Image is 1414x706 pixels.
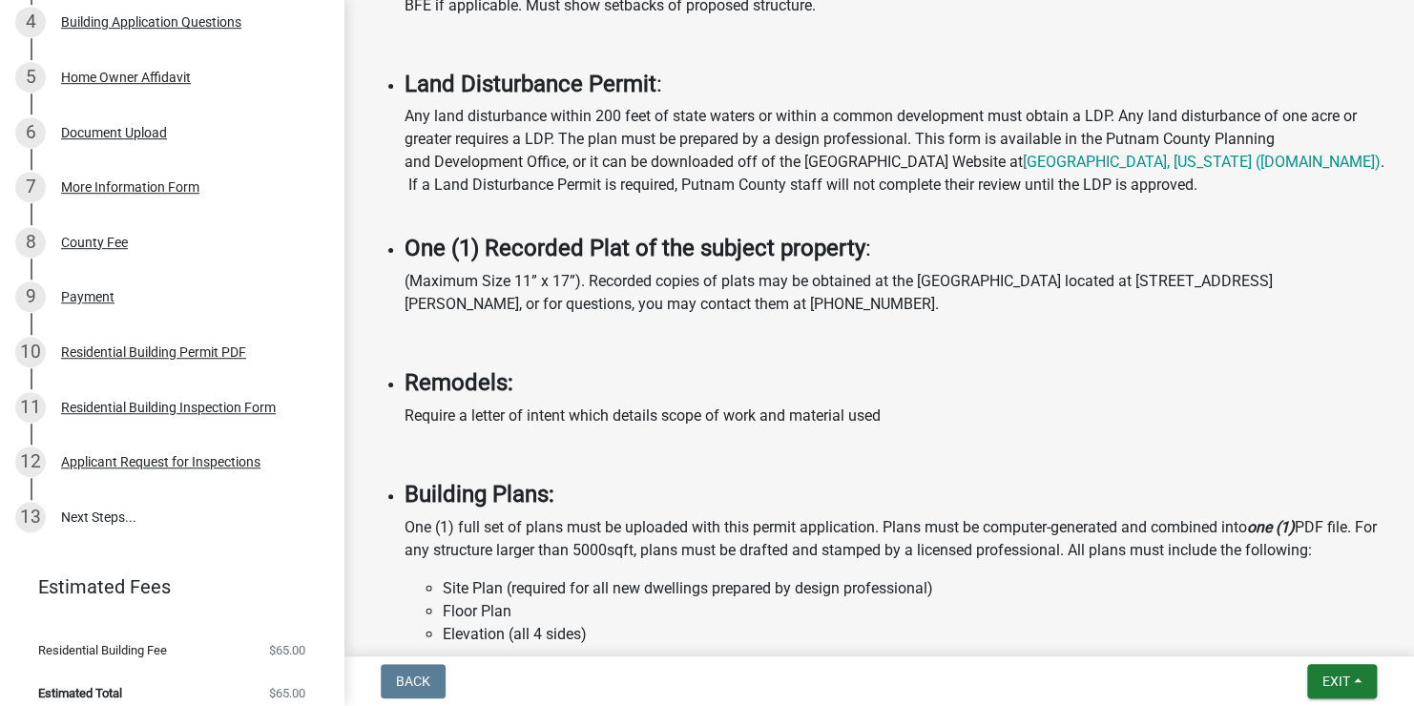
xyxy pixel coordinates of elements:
p: Any land disturbance within 200 feet of state waters or within a common development must obtain a... [405,105,1391,219]
p: Require a letter of intent which details scope of work and material used [405,405,1391,427]
div: Applicant Request for Inspections [61,455,260,468]
strong: Land Disturbance Permit [405,71,656,97]
button: Exit [1307,664,1377,698]
a: [GEOGRAPHIC_DATA], [US_STATE] [1023,153,1252,171]
div: 9 [15,281,46,312]
div: 10 [15,337,46,367]
strong: One (1) Recorded Plat of the subject property [405,235,865,261]
div: County Fee [61,236,128,249]
div: 6 [15,117,46,148]
li: Elevation (all 4 sides) [443,623,1391,646]
div: Payment [61,290,114,303]
strong: one (1) [1247,518,1295,536]
div: 7 [15,172,46,202]
div: More Information Form [61,180,199,194]
div: Residential Building Permit PDF [61,345,246,359]
div: Residential Building Inspection Form [61,401,276,414]
h4: : [405,235,1391,262]
div: 5 [15,62,46,93]
button: Back [381,664,446,698]
span: Residential Building Fee [38,644,167,656]
a: Estimated Fees [15,568,313,606]
li: Floor Plan [443,600,1391,623]
a: ([DOMAIN_NAME]) [1256,153,1381,171]
h4: : [405,71,1391,98]
span: $65.00 [269,644,305,656]
span: Estimated Total [38,687,122,699]
span: $65.00 [269,687,305,699]
div: 4 [15,7,46,37]
div: 8 [15,227,46,258]
div: Document Upload [61,126,167,139]
strong: Remodels: [405,369,513,396]
div: 13 [15,502,46,532]
div: Building Application Questions [61,15,241,29]
p: One (1) full set of plans must be uploaded with this permit application. Plans must be computer-g... [405,516,1391,562]
span: Exit [1322,674,1350,689]
strong: Building Plans: [405,481,554,508]
span: Back [396,674,430,689]
div: 12 [15,446,46,477]
p: (Maximum Size 11” x 17”). Recorded copies of plats may be obtained at the [GEOGRAPHIC_DATA] locat... [405,270,1391,316]
div: Home Owner Affidavit [61,71,191,84]
div: 11 [15,392,46,423]
li: Site Plan (required for all new dwellings prepared by design professional) [443,577,1391,600]
li: Specifications [443,646,1391,669]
